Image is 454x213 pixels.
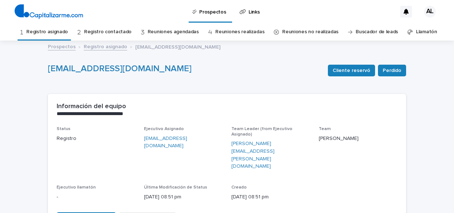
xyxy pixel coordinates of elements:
[319,127,331,131] span: Team
[383,67,401,74] span: Perdido
[319,135,397,142] p: [PERSON_NAME]
[144,193,223,201] p: [DATE] 08:51 pm
[356,23,398,41] a: Buscador de leads
[148,23,199,41] a: Reuniones agendadas
[231,193,310,201] p: [DATE] 08:51 pm
[57,127,71,131] span: Status
[57,185,96,190] span: Ejecutivo llamatón
[231,140,310,170] a: [PERSON_NAME][EMAIL_ADDRESS][PERSON_NAME][DOMAIN_NAME]
[48,42,76,50] a: Prospectos
[144,127,184,131] span: Ejecutivo Asignado
[231,185,247,190] span: Creado
[378,65,406,76] button: Perdido
[424,6,436,18] div: AL
[215,23,264,41] a: Reuniones realizadas
[57,135,135,142] p: Registro
[15,4,83,19] img: 4arMvv9wSvmHTHbXwTim
[48,64,192,73] a: [EMAIL_ADDRESS][DOMAIN_NAME]
[231,127,292,136] span: Team Leader (from Ejecutivo Asignado)
[144,135,223,150] a: [EMAIL_ADDRESS][DOMAIN_NAME]
[333,67,370,74] span: Cliente reservó
[135,42,220,50] p: [EMAIL_ADDRESS][DOMAIN_NAME]
[84,42,127,50] a: Registro asignado
[57,103,126,111] h2: Información del equipo
[282,23,338,41] a: Reuniones no realizadas
[144,185,207,190] span: Última Modificación de Status
[84,23,132,41] a: Registro contactado
[328,65,375,76] button: Cliente reservó
[26,23,68,41] a: Registro asignado
[57,193,135,201] p: -
[416,23,437,41] a: Llamatón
